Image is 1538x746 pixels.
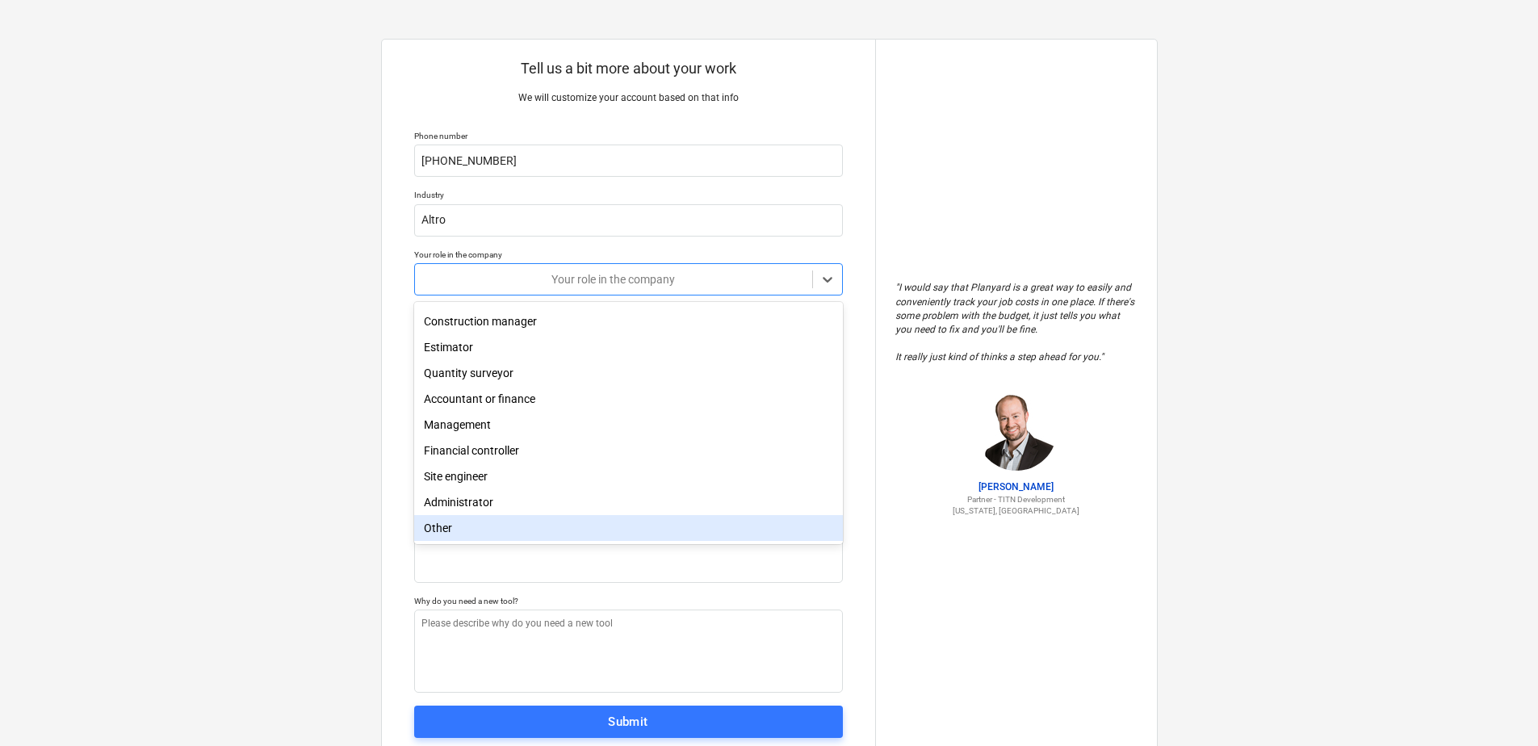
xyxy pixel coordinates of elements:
p: [PERSON_NAME] [895,480,1138,494]
div: Administrator [414,489,843,515]
div: Management [414,412,843,438]
div: Other [414,515,843,541]
img: Jordan Cohen [976,390,1057,471]
div: Industry [414,190,843,200]
p: [US_STATE], [GEOGRAPHIC_DATA] [895,505,1138,516]
div: Phone number [414,131,843,141]
p: " I would say that Planyard is a great way to easily and conveniently track your job costs in one... [895,281,1138,364]
p: Tell us a bit more about your work [414,59,843,78]
div: Accountant or finance [414,386,843,412]
div: Your role in the company [414,249,843,260]
p: Partner - TITN Development [895,494,1138,505]
input: Your phone number [414,145,843,177]
div: Construction manager [414,308,843,334]
iframe: Chat Widget [1457,668,1538,746]
div: Why do you need a new tool? [414,596,843,606]
div: Submit [608,711,648,732]
div: Site engineer [414,463,843,489]
div: Financial controller [414,438,843,463]
p: We will customize your account based on that info [414,91,843,105]
div: Estimator [414,334,843,360]
input: Industry [414,204,843,237]
div: Quantity surveyor [414,360,843,386]
button: Submit [414,706,843,738]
